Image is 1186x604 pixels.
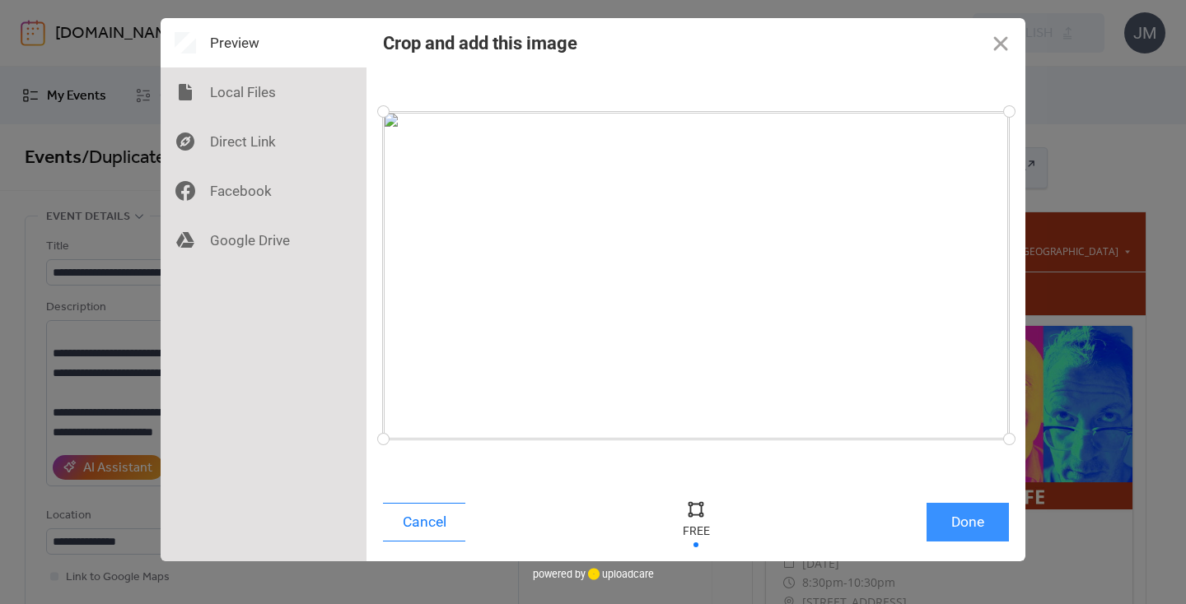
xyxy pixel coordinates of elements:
div: Google Drive [161,216,367,265]
button: Close [976,18,1025,67]
div: powered by [533,561,654,586]
a: uploadcare [586,568,654,580]
div: Crop and add this image [383,33,577,53]
button: Cancel [383,503,465,541]
div: Direct Link [161,117,367,166]
div: Local Files [161,67,367,117]
div: Facebook [161,166,367,216]
button: Done [927,503,1009,541]
div: Preview [161,18,367,67]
